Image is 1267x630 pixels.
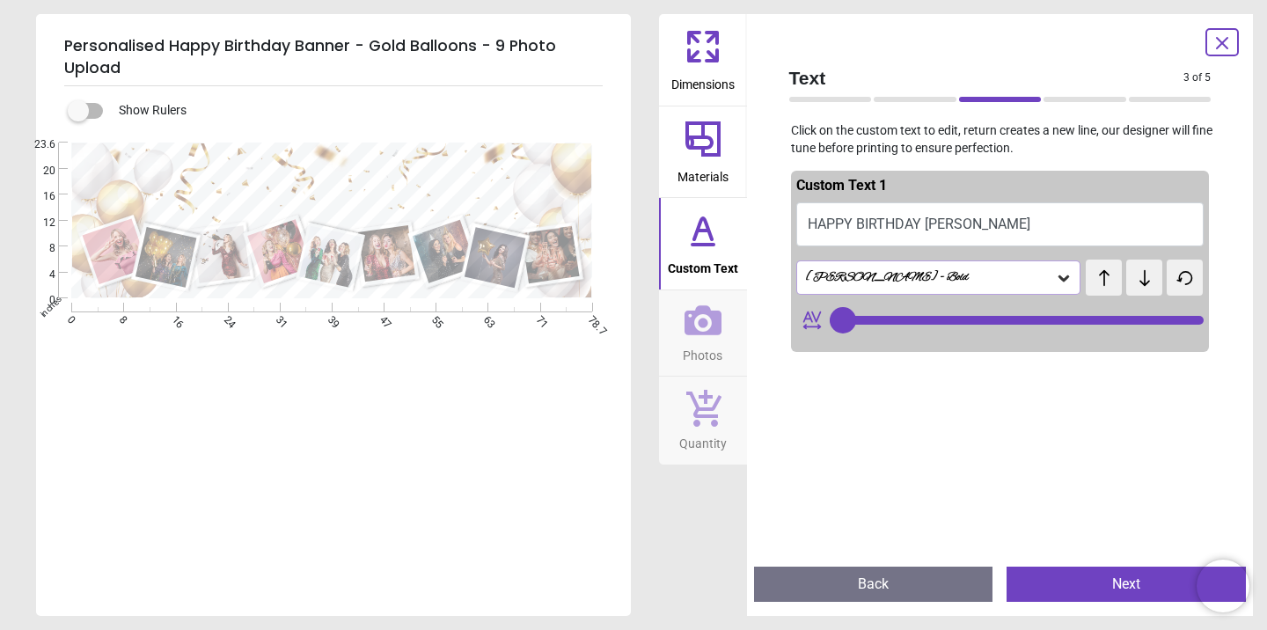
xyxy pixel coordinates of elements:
[796,202,1205,246] button: HAPPY BIRTHDAY [PERSON_NAME]
[679,427,727,453] span: Quantity
[796,177,887,194] span: Custom Text 1
[789,65,1184,91] span: Text
[659,290,747,377] button: Photos
[22,164,55,179] span: 20
[659,377,747,465] button: Quantity
[22,241,55,256] span: 8
[804,270,1056,285] div: [PERSON_NAME] - Bold
[677,160,729,187] span: Materials
[1197,560,1249,612] iframe: Brevo live chat
[64,28,603,86] h5: Personalised Happy Birthday Banner - Gold Balloons - 9 Photo Upload
[22,267,55,282] span: 4
[775,122,1226,157] p: Click on the custom text to edit, return creates a new line, our designer will fine tune before p...
[671,68,735,94] span: Dimensions
[659,198,747,289] button: Custom Text
[1086,259,1110,276] span: test
[1110,261,1124,277] span: test
[22,216,55,231] span: 12
[668,252,738,278] span: Custom Text
[78,100,631,121] div: Show Rulers
[659,14,747,106] button: Dimensions
[1183,70,1211,85] span: 3 of 5
[754,567,993,602] button: Back
[22,293,55,308] span: 0
[659,106,747,198] button: Materials
[1007,567,1246,602] button: Next
[22,189,55,204] span: 16
[22,137,55,152] span: 23.6
[683,339,722,365] span: Photos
